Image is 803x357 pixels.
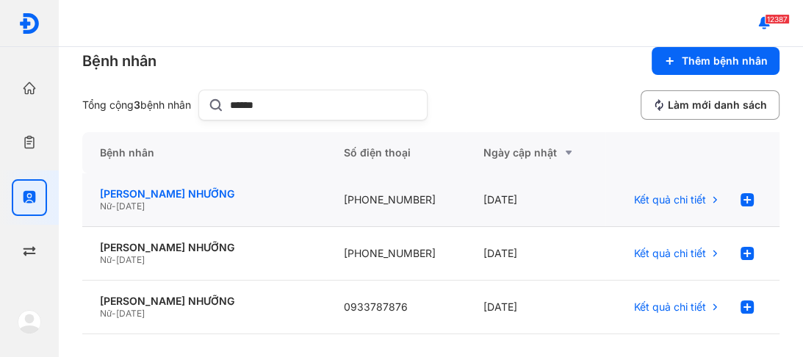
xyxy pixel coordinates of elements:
[112,254,116,265] span: -
[668,98,767,112] span: Làm mới danh sách
[82,98,192,112] div: Tổng cộng bệnh nhân
[116,201,145,212] span: [DATE]
[112,308,116,319] span: -
[100,254,112,265] span: Nữ
[100,241,309,254] div: [PERSON_NAME] NHƯỠNG
[18,310,41,333] img: logo
[100,308,112,319] span: Nữ
[134,98,140,111] span: 3
[483,144,588,162] div: Ngày cập nhật
[116,254,145,265] span: [DATE]
[326,227,466,281] div: [PHONE_NUMBER]
[100,187,309,201] div: [PERSON_NAME] NHƯỠNG
[652,47,779,75] button: Thêm bệnh nhân
[765,14,790,24] span: 12387
[100,201,112,212] span: Nữ
[641,90,779,120] button: Làm mới danh sách
[326,281,466,334] div: 0933787876
[112,201,116,212] span: -
[634,300,706,314] span: Kết quả chi tiết
[466,173,605,227] div: [DATE]
[466,281,605,334] div: [DATE]
[634,247,706,260] span: Kết quả chi tiết
[116,308,145,319] span: [DATE]
[82,132,326,173] div: Bệnh nhân
[634,193,706,206] span: Kết quả chi tiết
[326,173,466,227] div: [PHONE_NUMBER]
[82,51,156,71] div: Bệnh nhân
[100,295,309,308] div: [PERSON_NAME] NHƯỠNG
[326,132,466,173] div: Số điện thoại
[18,12,40,35] img: logo
[466,227,605,281] div: [DATE]
[682,54,768,68] span: Thêm bệnh nhân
